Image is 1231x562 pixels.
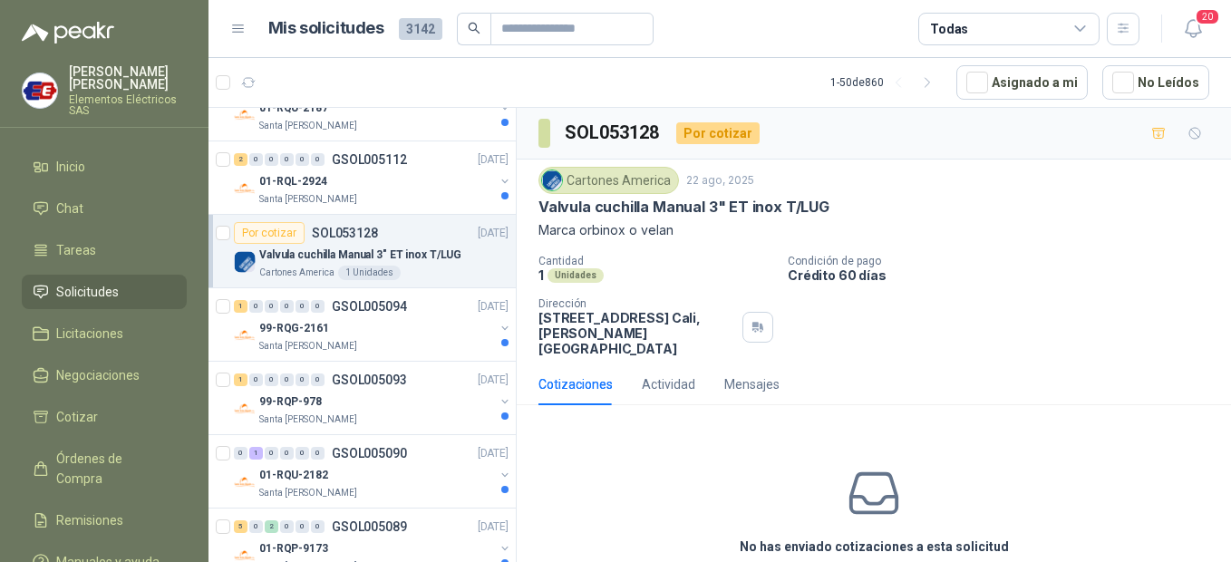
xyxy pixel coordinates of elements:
[265,153,278,166] div: 0
[538,374,613,394] div: Cotizaciones
[56,282,119,302] span: Solicitudes
[338,266,401,280] div: 1 Unidades
[478,518,509,536] p: [DATE]
[234,471,256,493] img: Company Logo
[259,266,334,280] p: Cartones America
[280,153,294,166] div: 0
[788,255,1224,267] p: Condición de pago
[280,447,294,460] div: 0
[69,94,187,116] p: Elementos Eléctricos SAS
[296,520,309,533] div: 0
[259,540,328,557] p: 01-RQP-9173
[399,18,442,40] span: 3142
[56,365,140,385] span: Negociaciones
[312,227,378,239] p: SOL053128
[259,192,357,207] p: Santa [PERSON_NAME]
[265,300,278,313] div: 0
[296,153,309,166] div: 0
[208,215,516,288] a: Por cotizarSOL053128[DATE] Company LogoValvula cuchilla Manual 3" ET inox T/LUGCartones America1 ...
[259,320,329,337] p: 99-RQG-2161
[234,296,512,354] a: 1 0 0 0 0 0 GSOL005094[DATE] Company Logo99-RQG-2161Santa [PERSON_NAME]
[830,68,942,97] div: 1 - 50 de 860
[478,151,509,169] p: [DATE]
[56,157,85,177] span: Inicio
[538,310,735,356] p: [STREET_ADDRESS] Cali , [PERSON_NAME][GEOGRAPHIC_DATA]
[56,510,123,530] span: Remisiones
[259,100,328,117] p: 01-RQU-2187
[265,520,278,533] div: 2
[332,373,407,386] p: GSOL005093
[56,407,98,427] span: Cotizar
[234,178,256,199] img: Company Logo
[234,325,256,346] img: Company Logo
[542,170,562,190] img: Company Logo
[22,191,187,226] a: Chat
[740,537,1009,557] h3: No has enviado cotizaciones a esta solicitud
[259,173,327,190] p: 01-RQL-2924
[259,393,322,411] p: 99-RQP-978
[249,153,263,166] div: 0
[478,225,509,242] p: [DATE]
[22,275,187,309] a: Solicitudes
[234,447,247,460] div: 0
[234,149,512,207] a: 2 0 0 0 0 0 GSOL005112[DATE] Company Logo01-RQL-2924Santa [PERSON_NAME]
[332,300,407,313] p: GSOL005094
[234,520,247,533] div: 5
[259,412,357,427] p: Santa [PERSON_NAME]
[280,300,294,313] div: 0
[538,267,544,283] p: 1
[468,22,480,34] span: search
[56,449,170,489] span: Órdenes de Compra
[788,267,1224,283] p: Crédito 60 días
[249,520,263,533] div: 0
[538,255,773,267] p: Cantidad
[234,300,247,313] div: 1
[22,358,187,392] a: Negociaciones
[22,233,187,267] a: Tareas
[642,374,695,394] div: Actividad
[268,15,384,42] h1: Mis solicitudes
[249,447,263,460] div: 1
[296,373,309,386] div: 0
[234,104,256,126] img: Company Logo
[56,240,96,260] span: Tareas
[234,251,256,273] img: Company Logo
[22,441,187,496] a: Órdenes de Compra
[538,198,829,217] p: Valvula cuchilla Manual 3" ET inox T/LUG
[234,442,512,500] a: 0 1 0 0 0 0 GSOL005090[DATE] Company Logo01-RQU-2182Santa [PERSON_NAME]
[22,316,187,351] a: Licitaciones
[548,268,604,283] div: Unidades
[565,119,662,147] h3: SOL053128
[538,220,1209,240] p: Marca orbinox o velan
[249,373,263,386] div: 0
[259,467,328,484] p: 01-RQU-2182
[259,119,357,133] p: Santa [PERSON_NAME]
[724,374,780,394] div: Mensajes
[1177,13,1209,45] button: 20
[69,65,187,91] p: [PERSON_NAME] [PERSON_NAME]
[686,172,754,189] p: 22 ago, 2025
[280,373,294,386] div: 0
[1102,65,1209,100] button: No Leídos
[234,222,305,244] div: Por cotizar
[23,73,57,108] img: Company Logo
[296,300,309,313] div: 0
[259,486,357,500] p: Santa [PERSON_NAME]
[478,372,509,389] p: [DATE]
[311,153,325,166] div: 0
[332,447,407,460] p: GSOL005090
[22,400,187,434] a: Cotizar
[56,324,123,344] span: Licitaciones
[234,369,512,427] a: 1 0 0 0 0 0 GSOL005093[DATE] Company Logo99-RQP-978Santa [PERSON_NAME]
[956,65,1088,100] button: Asignado a mi
[22,22,114,44] img: Logo peakr
[676,122,760,144] div: Por cotizar
[538,297,735,310] p: Dirección
[56,199,83,218] span: Chat
[478,298,509,315] p: [DATE]
[234,398,256,420] img: Company Logo
[296,447,309,460] div: 0
[259,339,357,354] p: Santa [PERSON_NAME]
[311,520,325,533] div: 0
[259,247,461,264] p: Valvula cuchilla Manual 3" ET inox T/LUG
